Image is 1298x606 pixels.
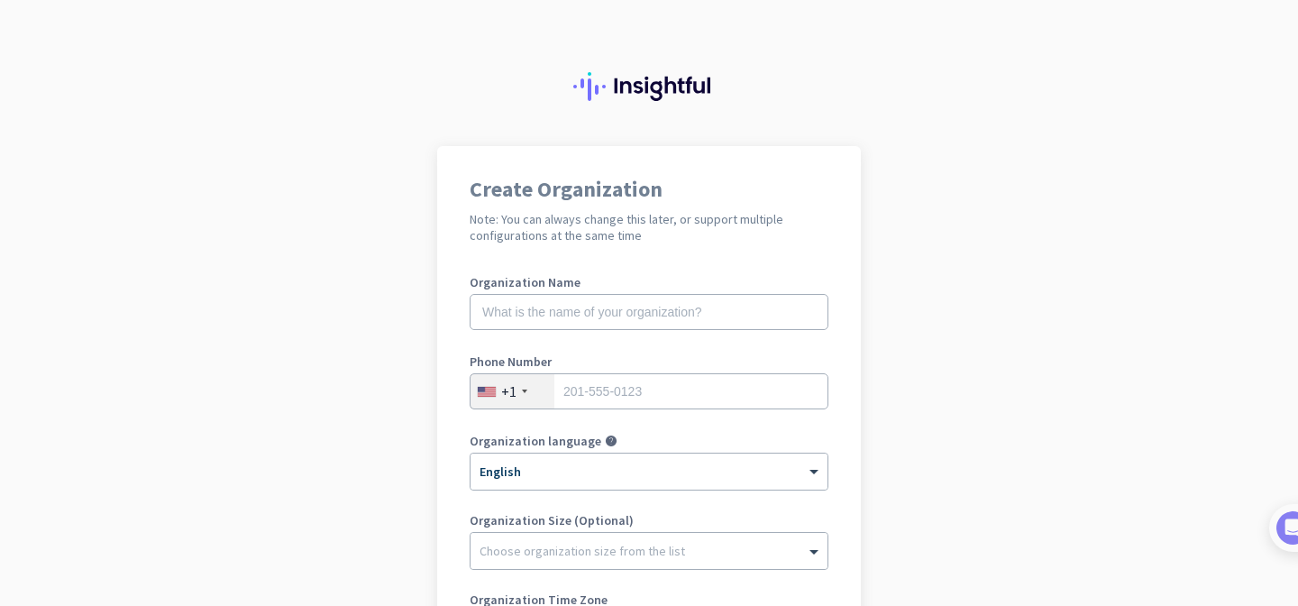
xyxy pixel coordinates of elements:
[605,435,617,447] i: help
[470,276,828,289] label: Organization Name
[470,514,828,527] label: Organization Size (Optional)
[470,593,828,606] label: Organization Time Zone
[470,211,828,243] h2: Note: You can always change this later, or support multiple configurations at the same time
[470,179,828,200] h1: Create Organization
[470,294,828,330] input: What is the name of your organization?
[470,373,828,409] input: 201-555-0123
[573,72,725,101] img: Insightful
[470,355,828,368] label: Phone Number
[501,382,516,400] div: +1
[470,435,601,447] label: Organization language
